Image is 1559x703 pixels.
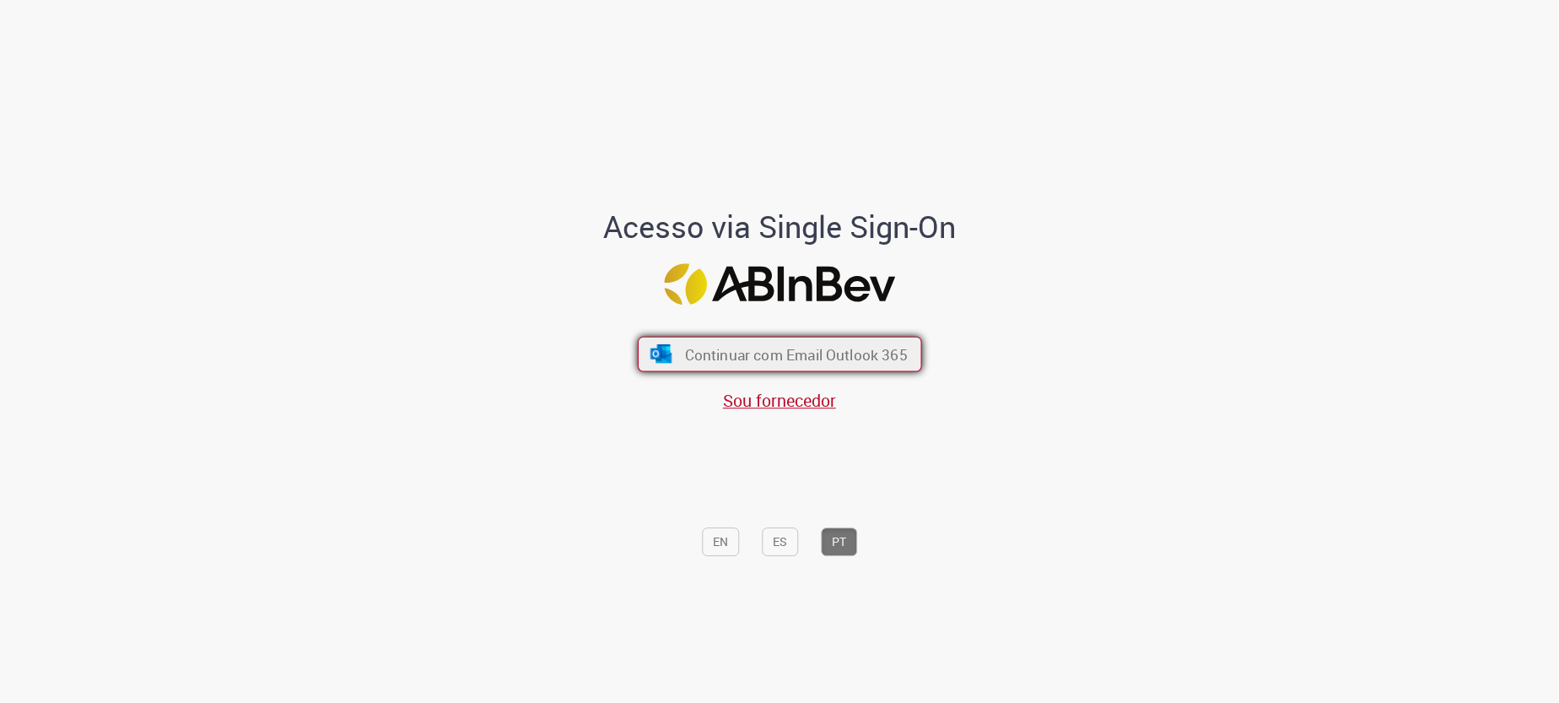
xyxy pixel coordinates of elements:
button: ES [762,528,798,557]
span: Continuar com Email Outlook 365 [684,344,907,364]
button: PT [821,528,857,557]
button: EN [702,528,739,557]
button: ícone Azure/Microsoft 360 Continuar com Email Outlook 365 [638,337,922,372]
h1: Acesso via Single Sign-On [546,210,1014,244]
img: Logo ABInBev [664,264,895,306]
a: Sou fornecedor [723,390,836,413]
img: ícone Azure/Microsoft 360 [649,345,673,364]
